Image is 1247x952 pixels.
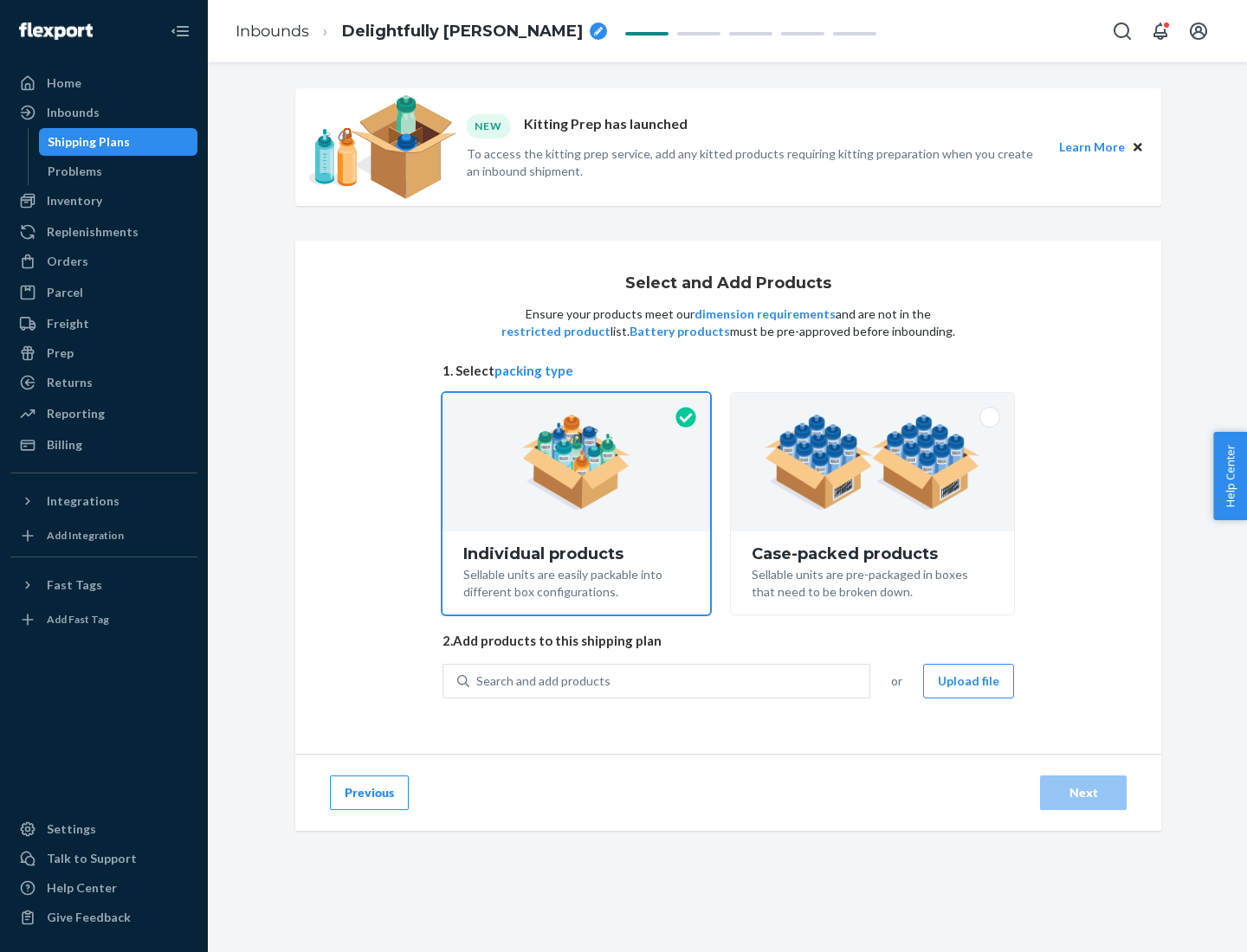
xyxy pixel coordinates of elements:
button: Open Search Box [1105,14,1140,48]
div: Shipping Plans [48,133,130,151]
a: Talk to Support [10,845,197,872]
div: Replenishments [47,223,139,241]
span: 2. Add products to this shipping plan [443,632,1014,650]
div: Freight [47,315,89,332]
div: Case-packed products [752,545,993,563]
ol: breadcrumbs [222,6,621,57]
div: Reporting [47,405,105,422]
p: To access the kitting prep service, add any kitted products requiring kitting preparation when yo... [467,145,1043,180]
span: Delightfully Jolly Swallow [342,21,583,43]
div: Add Integration [47,528,124,543]
button: Help Center [1213,432,1247,520]
img: individual-pack.facf35554cb0f1810c75b2bd6df2d64e.png [522,415,630,510]
div: Next [1055,784,1112,801]
button: Give Feedback [10,904,197,931]
a: Replenishments [10,218,197,246]
a: Orders [10,248,197,275]
button: Open notifications [1143,14,1178,48]
button: Close [1128,138,1147,157]
div: Sellable units are pre-packaged in boxes that need to be broken down. [752,563,993,601]
div: Search and add products [476,672,611,690]
button: dimension requirements [695,306,836,323]
div: Settings [47,820,96,838]
p: Kitting Prep has launched [524,114,688,138]
a: Inbounds [236,22,309,41]
div: Orders [47,253,88,270]
p: Ensure your products meet our and are not in the list. must be pre-approved before inbounding. [500,306,957,340]
a: Help Center [10,874,197,902]
div: Individual products [463,545,689,563]
div: Fast Tags [47,576,102,594]
a: Settings [10,815,197,843]
a: Billing [10,431,197,459]
a: Home [10,69,197,97]
div: Problems [48,163,102,180]
div: Add Fast Tag [47,612,109,627]
div: Parcel [47,284,83,301]
div: Talk to Support [47,850,137,867]
button: Open account menu [1181,14,1216,48]
div: Inventory [47,192,102,209]
div: Billing [47,436,82,453]
h1: Select and Add Products [625,275,831,293]
div: Inbounds [47,104,100,121]
div: Prep [47,344,74,362]
button: Learn More [1059,138,1125,157]
a: Parcel [10,279,197,306]
button: Previous [330,775,409,810]
a: Freight [10,310,197,338]
button: Integrations [10,487,197,515]
button: Battery products [630,323,730,340]
a: Add Fast Tag [10,606,197,634]
button: packing type [494,362,573,380]
div: Returns [47,374,93,391]
span: or [891,672,902,690]
div: NEW [467,114,510,138]
img: Flexport logo [19,23,93,40]
div: Help Center [47,879,117,897]
a: Reporting [10,400,197,428]
button: restricted product [501,323,611,340]
a: Inventory [10,187,197,215]
a: Add Integration [10,522,197,550]
a: Inbounds [10,99,197,126]
div: Give Feedback [47,909,131,926]
div: Home [47,74,81,92]
img: case-pack.59cecea509d18c883b923b81aeac6d0b.png [765,415,980,510]
button: Upload file [923,664,1014,698]
a: Prep [10,339,197,367]
button: Close Navigation [163,14,197,48]
button: Next [1040,775,1127,810]
a: Returns [10,369,197,396]
a: Shipping Plans [39,128,198,156]
div: Sellable units are easily packable into different box configurations. [463,563,689,601]
button: Fast Tags [10,571,197,599]
a: Problems [39,158,198,185]
div: Integrations [47,492,120,510]
span: 1. Select [443,362,1014,380]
